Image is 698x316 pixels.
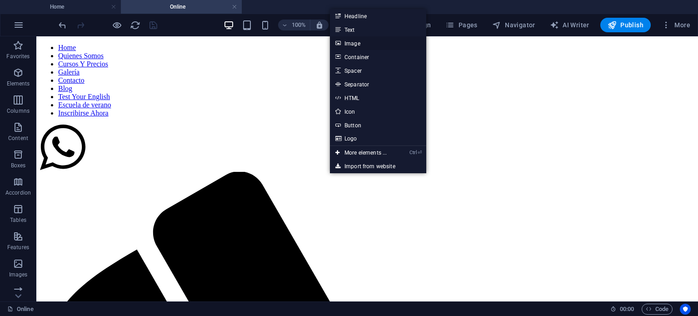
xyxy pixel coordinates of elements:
[608,20,643,30] span: Publish
[550,20,589,30] span: AI Writer
[57,20,68,30] i: Undo: Change pages (Ctrl+Z)
[610,304,634,315] h6: Session time
[330,50,426,64] a: Container
[330,64,426,77] a: Spacer
[330,118,426,132] a: Button
[130,20,140,30] button: reload
[330,23,426,36] a: Text
[330,36,426,50] a: Image
[9,271,28,278] p: Images
[330,132,426,145] a: Logo
[292,20,306,30] h6: 100%
[5,189,31,196] p: Accordion
[8,135,28,142] p: Content
[409,150,417,155] i: Ctrl
[680,304,691,315] button: Usercentrics
[7,304,34,315] a: Click to cancel selection. Double-click to open Pages
[330,105,426,118] a: Icon
[626,306,628,312] span: :
[111,20,122,30] button: Click here to leave preview mode and continue editing
[330,146,392,160] a: Ctrl⏎More elements ...
[546,18,593,32] button: AI Writer
[121,2,242,12] h4: Online
[330,91,426,105] a: HTML
[492,20,535,30] span: Navigator
[620,304,634,315] span: 00 00
[330,77,426,91] a: Separator
[57,20,68,30] button: undo
[418,150,422,155] i: ⏎
[658,18,694,32] button: More
[278,20,310,30] button: 100%
[489,18,539,32] button: Navigator
[10,216,26,224] p: Tables
[11,162,26,169] p: Boxes
[662,20,690,30] span: More
[6,53,30,60] p: Favorites
[130,20,140,30] i: Reload page
[7,80,30,87] p: Elements
[445,20,477,30] span: Pages
[315,21,324,29] i: On resize automatically adjust zoom level to fit chosen device.
[646,304,668,315] span: Code
[7,244,29,251] p: Features
[600,18,651,32] button: Publish
[330,9,426,23] a: Headline
[642,304,673,315] button: Code
[330,160,426,173] a: Import from website
[7,107,30,115] p: Columns
[442,18,481,32] button: Pages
